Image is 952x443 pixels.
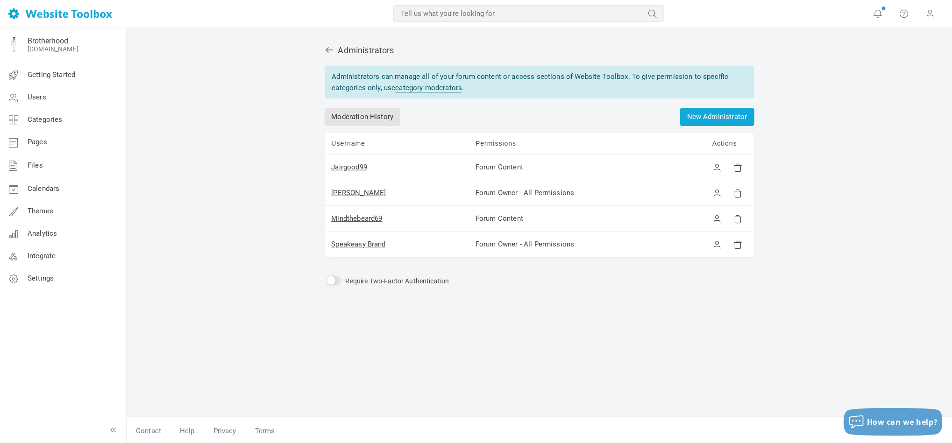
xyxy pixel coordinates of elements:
[705,133,754,155] td: Actions
[396,84,462,92] a: category moderators
[469,133,705,155] td: Permissions
[469,232,705,257] td: Forum Owner - All Permissions
[393,5,664,22] input: Tell us what you're looking for
[28,93,46,101] span: Users
[28,184,59,193] span: Calendars
[325,66,754,98] div: Administrators can manage all of your forum content or access sections of Website Toolbox. To giv...
[332,163,368,171] a: Jairgood99
[28,207,53,215] span: Themes
[469,155,705,180] td: Forum Content
[346,277,449,285] label: Require Two-Factor Authentication
[332,214,383,223] a: Mindthebeard69
[332,240,386,248] a: Speakeasy Brand
[325,133,469,155] td: Username
[28,229,57,238] span: Analytics
[28,36,68,45] a: Brotherhood
[28,70,75,79] span: Getting Started
[28,138,47,146] span: Pages
[844,408,943,436] button: How can we help?
[171,423,204,439] a: Help
[246,423,275,439] a: Terms
[28,252,56,260] span: Integrate
[325,108,401,126] a: Moderation History
[469,206,705,232] td: Forum Content
[469,180,705,206] td: Forum Owner - All Permissions
[867,417,938,427] span: How can we help?
[325,44,754,56] div: Administrators
[28,274,54,282] span: Settings
[127,423,171,439] a: Contact
[28,45,78,53] a: [DOMAIN_NAME]
[28,161,43,169] span: Files
[204,423,246,439] a: Privacy
[332,189,386,197] a: [PERSON_NAME]
[6,37,21,52] img: Facebook%20Profile%20Pic%20Guy%20Blue%20Best.png
[680,108,754,126] a: New Administrator
[28,115,63,124] span: Categories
